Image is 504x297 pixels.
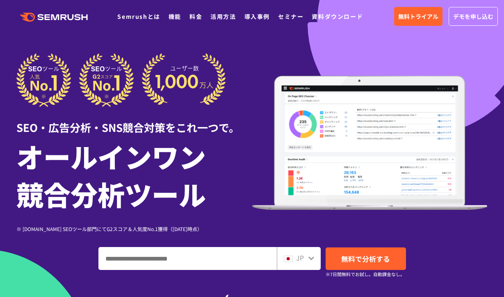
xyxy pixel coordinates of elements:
[99,247,276,270] input: ドメイン、キーワードまたはURLを入力してください
[394,7,442,26] a: 無料トライアル
[210,12,236,20] a: 活用方法
[189,12,202,20] a: 料金
[312,12,363,20] a: 資料ダウンロード
[117,12,160,20] a: Semrushとは
[341,254,390,264] span: 無料で分析する
[16,137,252,213] h1: オールインワン 競合分析ツール
[278,12,303,20] a: セミナー
[326,270,405,278] small: ※7日間無料でお試し。自動課金なし。
[449,7,498,26] a: デモを申し込む
[326,247,406,270] a: 無料で分析する
[453,12,493,21] span: デモを申し込む
[398,12,438,21] span: 無料トライアル
[244,12,270,20] a: 導入事例
[296,253,304,263] span: JP
[16,225,252,233] div: ※ [DOMAIN_NAME] SEOツール部門にてG2スコア＆人気度No.1獲得（[DATE]時点）
[169,12,181,20] a: 機能
[16,107,252,135] div: SEO・広告分析・SNS競合対策をこれ一つで。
